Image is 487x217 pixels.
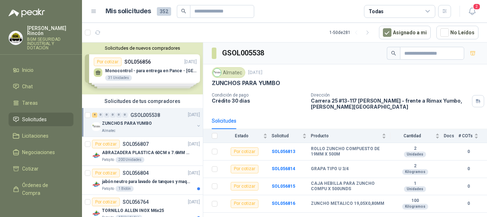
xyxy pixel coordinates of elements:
th: Docs [444,129,458,143]
th: Cantidad [390,129,444,143]
b: 2 [390,163,440,169]
button: No Leídos [436,26,478,39]
b: ROLLO ZUNCHO COMPUESTO DE 19MM X 500M [311,146,386,157]
b: 0 [458,200,478,207]
span: search [181,9,186,14]
b: 0 [458,148,478,155]
span: Tareas [22,99,38,107]
span: Chat [22,83,33,90]
a: Solicitudes [9,113,73,126]
span: Estado [222,133,262,138]
a: Órdenes de Compra [9,178,73,200]
p: BGM SEGURIDAD INDUSTRIAL Y DOTACIÓN [27,37,73,50]
a: SOL056816 [272,201,295,206]
div: 1 - 50 de 281 [329,27,373,38]
p: GSOL005538 [130,113,160,118]
th: Estado [222,129,272,143]
a: Licitaciones [9,129,73,143]
div: Por cotizar [231,165,258,173]
p: ZUNCHOS PARA YUMBO [212,79,280,87]
p: ABRAZADERA PLASTICA 60CM x 7.6MM ANCHA [102,149,191,156]
span: Solicitudes [22,115,47,123]
div: Kilogramos [402,169,428,175]
p: [PERSON_NAME] Rincón [27,26,73,36]
th: # COTs [458,129,487,143]
p: Patojito [102,186,114,192]
p: [DATE] [188,112,200,119]
p: [DATE] [188,170,200,177]
p: SOL056804 [123,171,149,176]
span: Cotizar [22,165,39,173]
div: 1 Bidón [116,186,134,192]
a: Inicio [9,63,73,77]
b: 100 [390,198,440,204]
th: Solicitud [272,129,311,143]
img: Company Logo [92,151,101,160]
div: Kilogramos [402,204,428,209]
div: Solicitudes [212,117,236,125]
a: Por cotizarSOL056804[DATE] Company Logojabón neutro para lavado de tanques y maquinas.Patojito1 B... [82,166,203,195]
span: # COTs [458,133,473,138]
div: 4 [92,113,97,118]
a: Chat [9,80,73,93]
p: SOL056764 [123,199,149,204]
p: Almatec [102,128,116,134]
span: 352 [157,7,171,16]
div: Por cotizar [231,147,258,156]
p: Condición de pago [212,93,305,98]
b: 1 [390,181,440,187]
div: Unidades [404,152,426,157]
p: Dirección [311,93,469,98]
div: Por cotizar [92,169,120,177]
div: 0 [104,113,109,118]
img: Company Logo [92,180,101,189]
img: Company Logo [213,69,221,77]
button: Asignado a mi [379,26,431,39]
p: ZUNCHOS PARA YUMBO [102,120,152,127]
h3: GSOL005538 [222,48,265,59]
div: Por cotizar [231,199,258,208]
a: Tareas [9,96,73,110]
p: [DATE] [188,199,200,206]
img: Logo peakr [9,9,45,17]
a: 4 0 0 0 0 0 GSOL005538[DATE] Company LogoZUNCHOS PARA YUMBOAlmatec [92,111,201,134]
span: Producto [311,133,380,138]
img: Company Logo [92,122,101,131]
a: SOL056814 [272,166,295,171]
b: 2 [390,146,440,152]
button: 2 [466,5,478,18]
div: Por cotizar [92,198,120,206]
img: Company Logo [9,31,22,45]
p: Crédito 30 días [212,98,305,104]
a: SOL056813 [272,149,295,154]
b: GRAPA TIPO U 3/4 [311,166,349,172]
p: [DATE] [248,69,262,76]
p: SOL056807 [123,142,149,147]
div: 200 Unidades [116,157,144,163]
div: 0 [122,113,128,118]
span: Inicio [22,66,34,74]
div: Solicitudes de tus compradores [82,94,203,108]
div: Unidades [404,186,426,192]
th: Producto [311,129,390,143]
p: Patojito [102,157,114,163]
span: search [391,51,396,56]
b: SOL056815 [272,184,295,189]
span: Órdenes de Compra [22,181,67,197]
a: Por cotizarSOL056807[DATE] Company LogoABRAZADERA PLASTICA 60CM x 7.6MM ANCHAPatojito200 Unidades [82,137,203,166]
a: Negociaciones [9,146,73,159]
div: Todas [369,8,384,15]
p: jabón neutro para lavado de tanques y maquinas. [102,178,191,185]
span: Cantidad [390,133,434,138]
h1: Mis solicitudes [106,6,151,16]
b: 0 [458,166,478,172]
span: 2 [473,3,481,10]
span: Licitaciones [22,132,48,140]
button: Solicitudes de nuevos compradores [85,45,200,51]
span: Solicitud [272,133,301,138]
div: Por cotizar [92,140,120,148]
div: 0 [98,113,103,118]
